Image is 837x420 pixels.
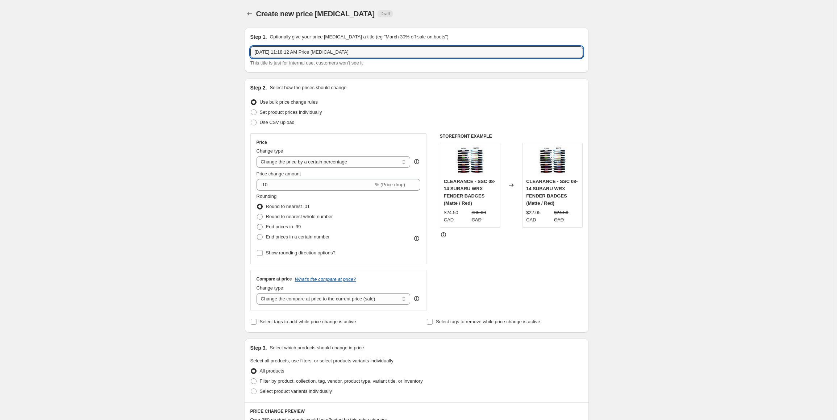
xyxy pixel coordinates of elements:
span: Select tags to remove while price change is active [436,319,540,324]
span: End prices in .99 [266,224,301,229]
input: 30% off holiday sale [250,46,583,58]
p: Select which products should change in price [270,344,364,352]
span: $24.50 CAD [554,210,569,223]
h3: Price [257,140,267,145]
span: Draft [380,11,390,17]
span: Set product prices individually [260,109,322,115]
span: Rounding [257,194,277,199]
span: CLEARANCE - SSC 08-14 SUBARU WRX FENDER BADGES (Matte / Red) [526,179,578,206]
h2: Step 3. [250,344,267,352]
img: Polish_20200426_225400094_80x.jpg [538,147,567,176]
button: Price change jobs [245,9,255,19]
h2: Step 1. [250,33,267,41]
span: Select product variants individually [260,388,332,394]
span: Show rounding direction options? [266,250,336,255]
span: Round to nearest .01 [266,204,310,209]
span: Use CSV upload [260,120,295,125]
span: Round to nearest whole number [266,214,333,219]
span: Create new price [MEDICAL_DATA] [256,10,375,18]
span: Use bulk price change rules [260,99,318,105]
span: Filter by product, collection, tag, vendor, product type, variant title, or inventory [260,378,423,384]
h6: STOREFRONT EXAMPLE [440,133,583,139]
span: All products [260,368,284,374]
span: End prices in a certain number [266,234,330,240]
span: This title is just for internal use, customers won't see it [250,60,363,66]
div: help [413,295,420,302]
span: Change type [257,148,283,154]
span: Change type [257,285,283,291]
h2: Step 2. [250,84,267,91]
img: Polish_20200426_225400094_80x.jpg [455,147,484,176]
button: What's the compare at price? [295,276,356,282]
span: % (Price drop) [375,182,405,187]
span: Price change amount [257,171,301,176]
h6: PRICE CHANGE PREVIEW [250,408,583,414]
span: $35.00 CAD [471,210,486,223]
h3: Compare at price [257,276,292,282]
div: help [413,158,420,165]
p: Select how the prices should change [270,84,346,91]
p: Optionally give your price [MEDICAL_DATA] a title (eg "March 30% off sale on boots") [270,33,448,41]
input: -15 [257,179,374,191]
span: Select tags to add while price change is active [260,319,356,324]
span: Select all products, use filters, or select products variants individually [250,358,393,363]
span: $24.50 CAD [444,210,458,223]
span: $22.05 CAD [526,210,541,223]
span: CLEARANCE - SSC 08-14 SUBARU WRX FENDER BADGES (Matte / Red) [444,179,495,206]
